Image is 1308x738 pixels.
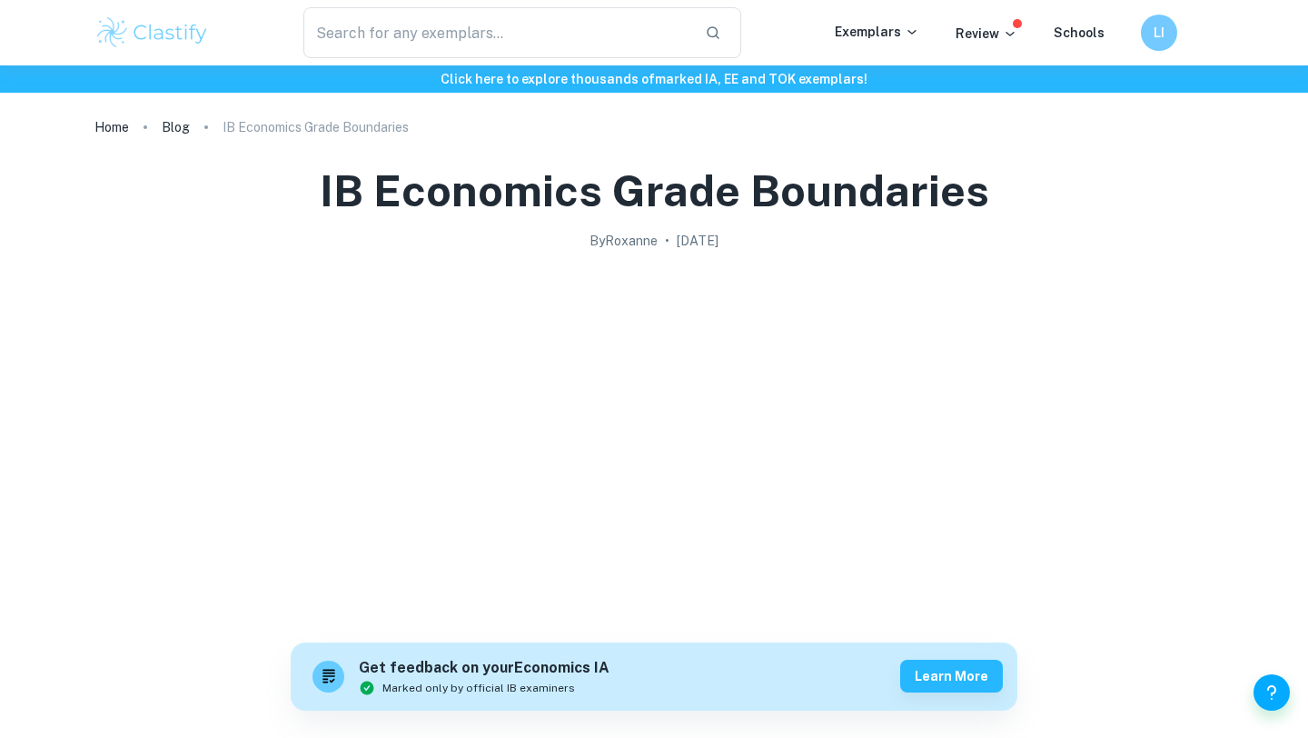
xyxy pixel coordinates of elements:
[1149,23,1170,43] h6: LI
[223,117,409,137] p: IB Economics Grade Boundaries
[835,22,919,42] p: Exemplars
[956,24,1017,44] p: Review
[291,258,1017,622] img: IB Economics Grade Boundaries cover image
[1253,674,1290,711] button: Help and Feedback
[359,657,609,680] h6: Get feedback on your Economics IA
[94,115,129,140] a: Home
[665,231,669,251] p: •
[1054,25,1105,40] a: Schools
[320,162,989,220] h1: IB Economics Grade Boundaries
[900,660,1003,693] button: Learn more
[1141,15,1177,51] button: LI
[382,680,575,696] span: Marked only by official IB examiners
[4,69,1304,89] h6: Click here to explore thousands of marked IA, EE and TOK exemplars !
[94,15,210,51] img: Clastify logo
[162,115,190,140] a: Blog
[303,7,690,58] input: Search for any exemplars...
[291,643,1017,711] a: Get feedback on yourEconomics IAMarked only by official IB examinersLearn more
[677,231,718,251] h2: [DATE]
[590,231,658,251] h2: By Roxanne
